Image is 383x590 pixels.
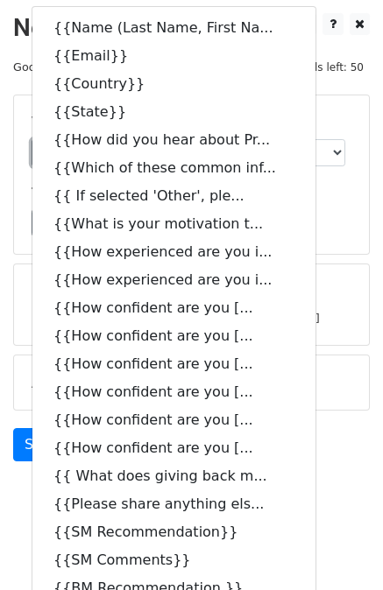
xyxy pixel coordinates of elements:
[32,126,316,154] a: {{How did you hear about Pr...
[32,406,316,434] a: {{How confident are you [...
[32,14,316,42] a: {{Name (Last Name, First Na...
[32,434,316,462] a: {{How confident are you [...
[32,462,316,490] a: {{ What does giving back m...
[32,378,316,406] a: {{How confident are you [...
[32,98,316,126] a: {{State}}
[295,506,383,590] iframe: Chat Widget
[32,546,316,574] a: {{SM Comments}}
[32,238,316,266] a: {{How experienced are you i...
[32,182,316,210] a: {{ If selected 'Other', ple...
[32,210,316,238] a: {{What is your motivation t...
[13,60,249,74] small: Google Sheet:
[13,428,71,461] a: Send
[32,322,316,350] a: {{How confident are you [...
[32,70,316,98] a: {{Country}}
[32,154,316,182] a: {{Which of these common inf...
[32,350,316,378] a: {{How confident are you [...
[32,266,316,294] a: {{How experienced are you i...
[32,312,320,325] small: [PERSON_NAME][EMAIL_ADDRESS][DOMAIN_NAME]
[32,294,316,322] a: {{How confident are you [...
[32,42,316,70] a: {{Email}}
[32,490,316,518] a: {{Please share anything els...
[13,13,370,43] h2: New Campaign
[32,518,316,546] a: {{SM Recommendation}}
